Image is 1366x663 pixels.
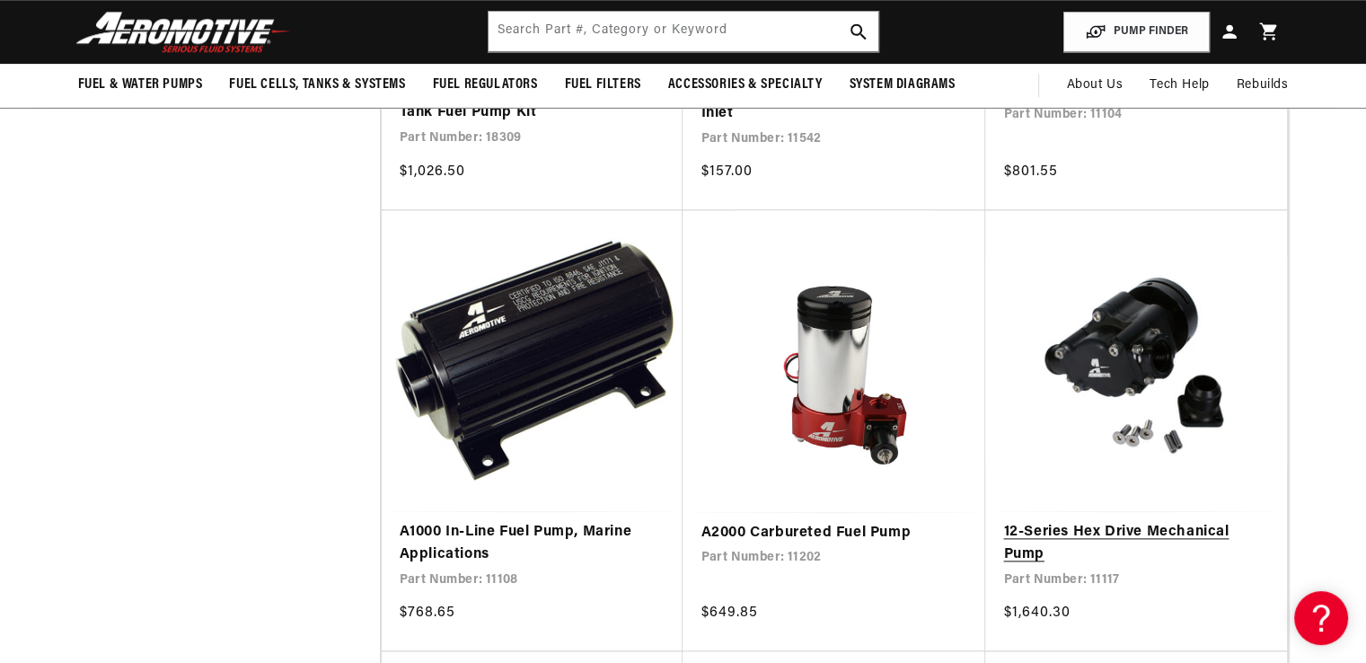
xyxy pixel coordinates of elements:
[836,64,969,106] summary: System Diagrams
[551,64,655,106] summary: Fuel Filters
[216,64,419,106] summary: Fuel Cells, Tanks & Systems
[65,64,216,106] summary: Fuel & Water Pumps
[839,12,878,51] button: search button
[400,78,665,124] a: Dual 340 LPH Phantom Series In-Tank Fuel Pump Kit
[1150,75,1209,95] span: Tech Help
[701,79,967,125] a: 340 LPH In-Tank Fuel Pump, Inline Inlet
[1223,64,1302,107] summary: Rebuilds
[655,64,836,106] summary: Accessories & Specialty
[400,521,665,567] a: A1000 In-Line Fuel Pump, Marine Applications
[419,64,551,106] summary: Fuel Regulators
[1066,78,1123,92] span: About Us
[565,75,641,94] span: Fuel Filters
[229,75,405,94] span: Fuel Cells, Tanks & Systems
[701,522,967,545] a: A2000 Carbureted Fuel Pump
[1063,12,1210,52] button: PUMP FINDER
[668,75,823,94] span: Accessories & Specialty
[1237,75,1289,95] span: Rebuilds
[71,11,295,53] img: Aeromotive
[433,75,538,94] span: Fuel Regulators
[78,75,203,94] span: Fuel & Water Pumps
[489,12,878,51] input: Search by Part Number, Category or Keyword
[1053,64,1136,107] a: About Us
[1003,521,1269,567] a: 12-Series Hex Drive Mechanical Pump
[1136,64,1222,107] summary: Tech Help
[850,75,956,94] span: System Diagrams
